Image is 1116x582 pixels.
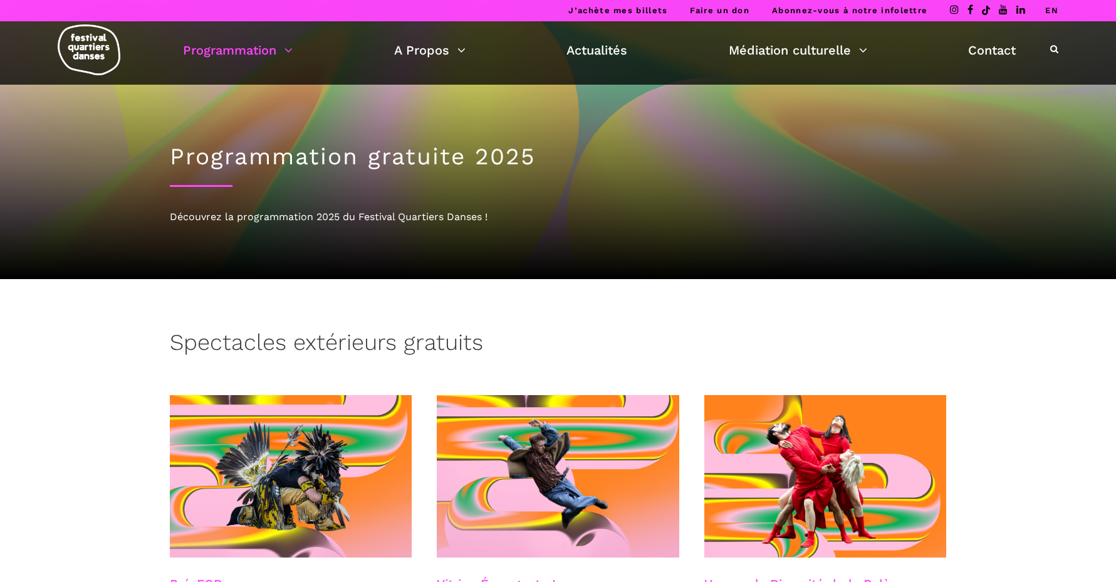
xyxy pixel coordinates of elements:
[729,40,867,61] a: Médiation culturelle
[1045,6,1058,15] a: EN
[772,6,927,15] a: Abonnez-vous à notre infolettre
[394,40,466,61] a: A Propos
[968,40,1016,61] a: Contact
[170,329,483,361] h3: Spectacles extérieurs gratuits
[183,40,293,61] a: Programmation
[566,40,627,61] a: Actualités
[170,209,947,225] div: Découvrez la programmation 2025 du Festival Quartiers Danses !
[690,6,749,15] a: Faire un don
[170,143,947,171] h1: Programmation gratuite 2025
[58,24,120,75] img: logo-fqd-med
[568,6,667,15] a: J’achète mes billets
